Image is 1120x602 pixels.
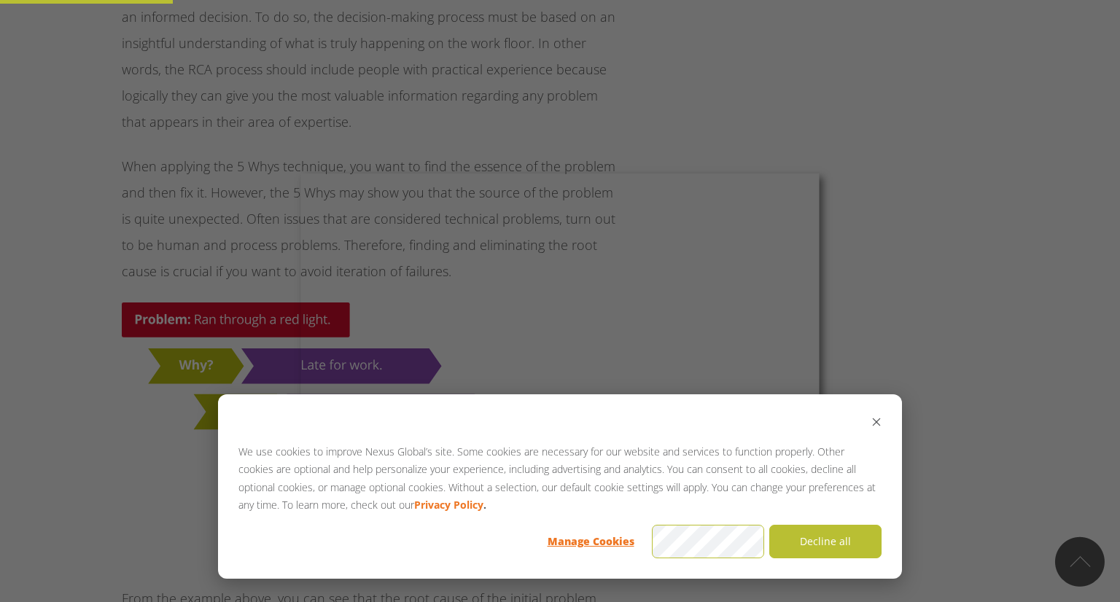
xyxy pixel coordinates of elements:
button: Decline all [769,525,882,558]
div: Cookie banner [218,394,902,579]
p: We use cookies to improve Nexus Global’s site. Some cookies are necessary for our website and ser... [238,443,882,515]
a: Privacy Policy [414,496,483,515]
button: Manage Cookies [534,525,647,558]
iframe: Popup CTA [301,173,820,429]
strong: . [483,496,486,515]
button: Accept all [652,525,764,558]
button: Dismiss cookie banner [871,415,882,433]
